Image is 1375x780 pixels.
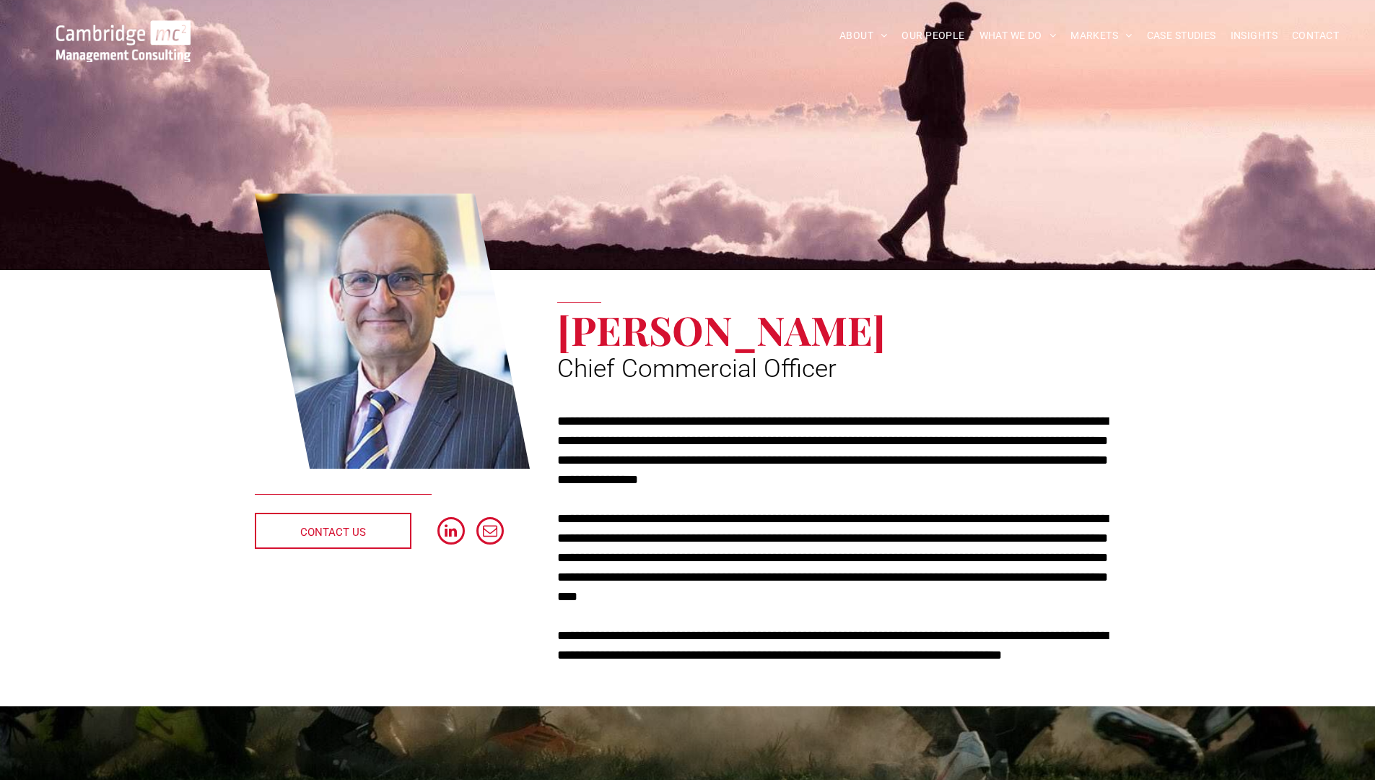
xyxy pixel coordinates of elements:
a: linkedin [437,517,465,548]
img: Go to Homepage [56,20,191,62]
a: CONTACT [1285,25,1346,47]
a: email [476,517,504,548]
a: Stuart Curzon | Chief Commercial Officer | Cambridge Management Consulting [255,191,531,472]
a: CASE STUDIES [1140,25,1223,47]
a: WHAT WE DO [972,25,1064,47]
a: CONTACT US [255,513,411,549]
span: Chief Commercial Officer [557,354,837,383]
a: OUR PEOPLE [894,25,972,47]
span: [PERSON_NAME] [557,303,886,356]
span: CONTACT US [300,514,366,550]
a: ABOUT [832,25,895,47]
a: INSIGHTS [1223,25,1285,47]
a: Your Business Transformed | Cambridge Management Consulting [56,22,191,38]
a: MARKETS [1063,25,1139,47]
